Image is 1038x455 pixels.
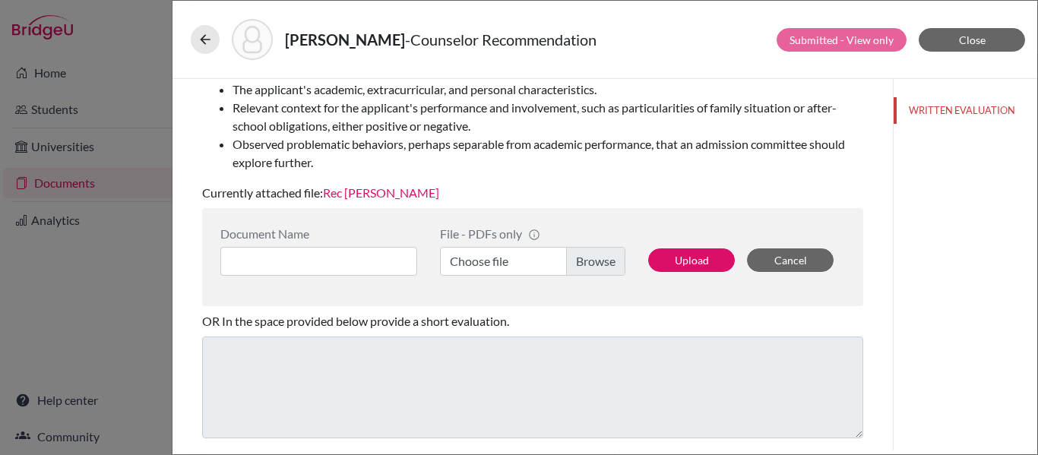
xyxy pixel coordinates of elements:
[405,30,597,49] span: - Counselor Recommendation
[323,185,439,200] a: Rec [PERSON_NAME]
[528,229,540,241] span: info
[202,314,509,328] span: OR In the space provided below provide a short evaluation.
[202,46,863,172] span: Please provide comments that will help us differentiate this student from others. We especially w...
[440,247,625,276] label: Choose file
[747,248,834,272] button: Cancel
[233,99,863,135] li: Relevant context for the applicant's performance and involvement, such as particularities of fami...
[285,30,405,49] strong: [PERSON_NAME]
[202,38,863,208] div: Currently attached file:
[440,226,625,241] div: File - PDFs only
[648,248,735,272] button: Upload
[233,81,863,99] li: The applicant's academic, extracurricular, and personal characteristics.
[220,226,417,241] div: Document Name
[233,135,863,172] li: Observed problematic behaviors, perhaps separable from academic performance, that an admission co...
[894,97,1037,124] button: WRITTEN EVALUATION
